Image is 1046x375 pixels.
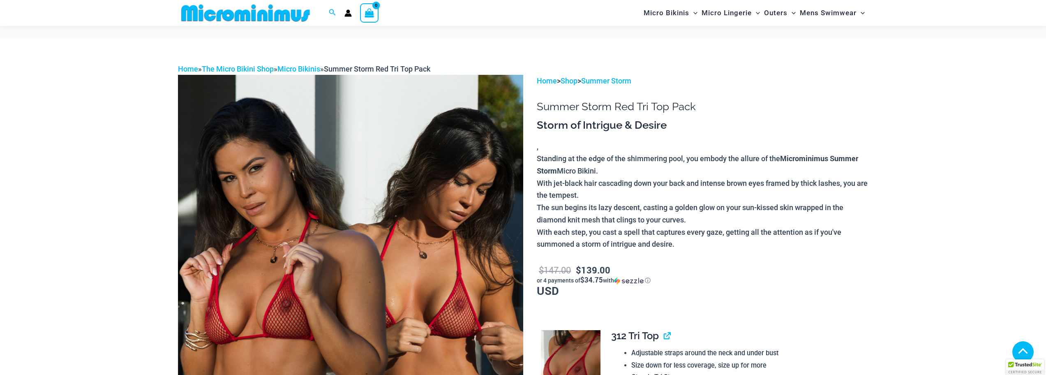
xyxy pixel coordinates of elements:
nav: Site Navigation [640,1,868,25]
div: , [537,118,868,250]
a: Summer Storm [581,76,631,85]
a: View Shopping Cart, empty [360,3,379,22]
div: TrustedSite Certified [1006,359,1044,375]
h3: Storm of Intrigue & Desire [537,118,868,132]
span: Summer Storm Red Tri Top Pack [324,65,430,73]
h1: Summer Storm Red Tri Top Pack [537,100,868,113]
span: $ [539,264,544,276]
a: Mens SwimwearMenu ToggleMenu Toggle [798,2,867,23]
span: » » » [178,65,430,73]
bdi: 139.00 [576,264,610,276]
img: MM SHOP LOGO FLAT [178,4,313,22]
p: Standing at the edge of the shimmering pool, you embody the allure of the Micro Bikini. With jet-... [537,153,868,250]
span: Menu Toggle [787,2,796,23]
p: > > [537,75,868,87]
p: USD [537,263,868,296]
a: Account icon link [344,9,352,17]
span: Mens Swimwear [800,2,857,23]
a: Home [537,76,557,85]
div: or 4 payments of with [537,276,868,285]
span: $34.75 [580,275,603,285]
a: Shop [561,76,577,85]
a: The Micro Bikini Shop [202,65,274,73]
bdi: 147.00 [539,264,571,276]
li: Adjustable straps around the neck and under bust [631,347,861,359]
a: OutersMenu ToggleMenu Toggle [762,2,798,23]
span: Micro Lingerie [702,2,752,23]
span: 312 Tri Top [611,330,659,342]
a: Micro Bikinis [277,65,320,73]
img: Sezzle [614,277,644,285]
a: Micro BikinisMenu ToggleMenu Toggle [642,2,700,23]
a: Micro LingerieMenu ToggleMenu Toggle [700,2,762,23]
span: Menu Toggle [752,2,760,23]
a: Search icon link [329,8,336,18]
span: Menu Toggle [857,2,865,23]
li: Size down for less coverage, size up for more [631,359,861,372]
span: Micro Bikinis [644,2,689,23]
a: Home [178,65,198,73]
span: Outers [764,2,787,23]
span: $ [576,264,581,276]
div: or 4 payments of$34.75withSezzle Click to learn more about Sezzle [537,276,868,285]
span: Menu Toggle [689,2,697,23]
